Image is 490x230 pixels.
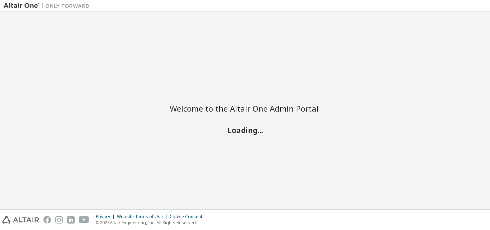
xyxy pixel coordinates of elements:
[4,2,93,9] img: Altair One
[67,216,75,224] img: linkedin.svg
[96,220,207,226] p: © 2025 Altair Engineering, Inc. All Rights Reserved.
[170,214,207,220] div: Cookie Consent
[55,216,63,224] img: instagram.svg
[117,214,170,220] div: Website Terms of Use
[170,125,320,135] h2: Loading...
[96,214,117,220] div: Privacy
[170,103,320,113] h2: Welcome to the Altair One Admin Portal
[79,216,89,224] img: youtube.svg
[2,216,39,224] img: altair_logo.svg
[43,216,51,224] img: facebook.svg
